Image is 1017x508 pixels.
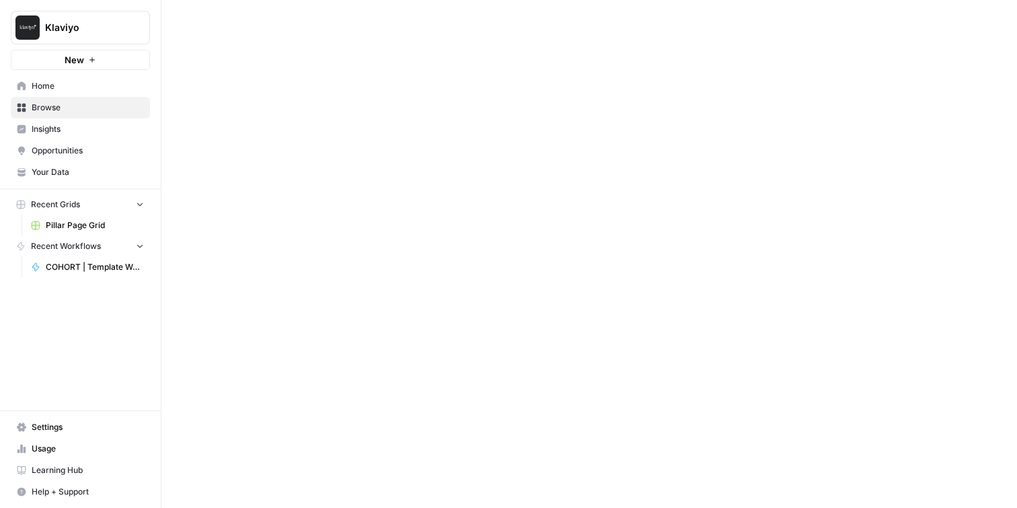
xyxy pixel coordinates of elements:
[11,50,150,70] button: New
[45,21,126,34] span: Klaviyo
[32,80,144,92] span: Home
[32,166,144,178] span: Your Data
[11,236,150,256] button: Recent Workflows
[32,102,144,114] span: Browse
[65,53,84,67] span: New
[46,261,144,273] span: COHORT | Template Workflow
[25,215,150,236] a: Pillar Page Grid
[11,194,150,215] button: Recent Grids
[11,97,150,118] a: Browse
[32,486,144,498] span: Help + Support
[11,11,150,44] button: Workspace: Klaviyo
[11,140,150,161] a: Opportunities
[11,416,150,438] a: Settings
[15,15,40,40] img: Klaviyo Logo
[31,240,101,252] span: Recent Workflows
[32,443,144,455] span: Usage
[32,145,144,157] span: Opportunities
[11,161,150,183] a: Your Data
[32,123,144,135] span: Insights
[11,460,150,481] a: Learning Hub
[11,438,150,460] a: Usage
[31,198,80,211] span: Recent Grids
[11,481,150,503] button: Help + Support
[32,464,144,476] span: Learning Hub
[32,421,144,433] span: Settings
[46,219,144,231] span: Pillar Page Grid
[25,256,150,278] a: COHORT | Template Workflow
[11,118,150,140] a: Insights
[11,75,150,97] a: Home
